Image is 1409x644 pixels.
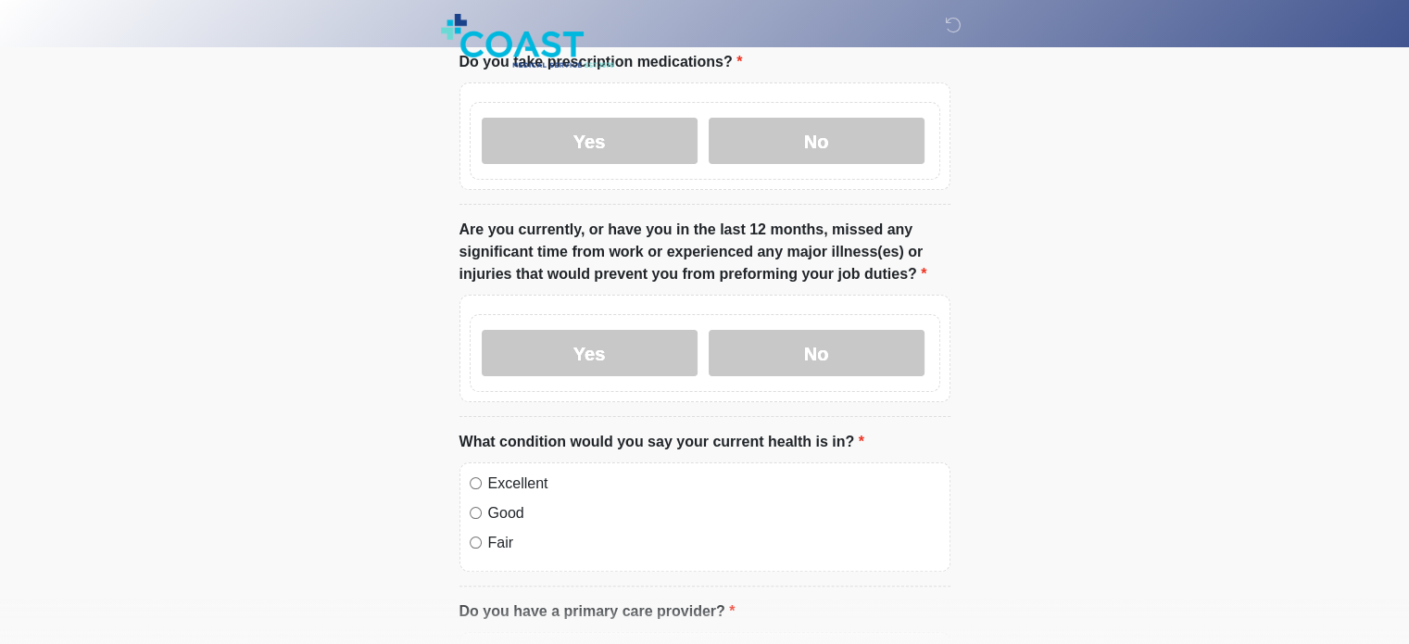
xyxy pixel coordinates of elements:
label: What condition would you say your current health is in? [459,431,864,453]
input: Excellent [470,477,482,489]
label: No [709,118,925,164]
label: Do you have a primary care provider? [459,600,736,623]
label: Good [488,502,940,524]
label: No [709,330,925,376]
label: Fair [488,532,940,554]
label: Yes [482,118,698,164]
label: Yes [482,330,698,376]
input: Good [470,507,482,519]
label: Are you currently, or have you in the last 12 months, missed any significant time from work or ex... [459,219,950,285]
label: Excellent [488,473,940,495]
img: Coast Medical Service Logo [441,14,615,68]
input: Fair [470,537,482,549]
